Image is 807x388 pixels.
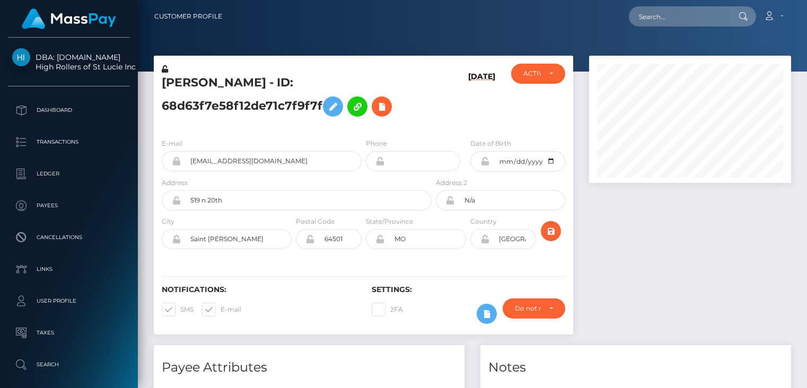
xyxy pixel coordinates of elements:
[162,217,174,226] label: City
[12,48,30,66] img: High Rollers of St Lucie Inc
[162,285,356,294] h6: Notifications:
[296,217,335,226] label: Postal Code
[162,75,426,122] h5: [PERSON_NAME] - ID: 68d63f7e58f12de71c7f9f7f
[8,256,130,283] a: Links
[366,139,387,148] label: Phone
[503,298,565,319] button: Do not require
[22,8,116,29] img: MassPay Logo
[162,178,188,188] label: Address
[162,139,182,148] label: E-mail
[470,139,511,148] label: Date of Birth
[8,224,130,251] a: Cancellations
[12,261,126,277] p: Links
[436,178,467,188] label: Address 2
[629,6,729,27] input: Search...
[511,64,565,84] button: ACTIVE
[8,52,130,72] span: DBA: [DOMAIN_NAME] High Rollers of St Lucie Inc
[8,192,130,219] a: Payees
[8,288,130,314] a: User Profile
[8,351,130,378] a: Search
[12,102,126,118] p: Dashboard
[470,217,497,226] label: Country
[8,97,130,124] a: Dashboard
[8,161,130,187] a: Ledger
[523,69,541,78] div: ACTIVE
[468,72,495,126] h6: [DATE]
[12,230,126,245] p: Cancellations
[162,303,194,316] label: SMS
[12,198,126,214] p: Payees
[162,358,457,377] h4: Payee Attributes
[366,217,413,226] label: State/Province
[8,129,130,155] a: Transactions
[488,358,783,377] h4: Notes
[8,320,130,346] a: Taxes
[12,134,126,150] p: Transactions
[372,303,403,316] label: 2FA
[12,293,126,309] p: User Profile
[12,325,126,341] p: Taxes
[12,166,126,182] p: Ledger
[12,357,126,373] p: Search
[372,285,566,294] h6: Settings:
[154,5,222,28] a: Customer Profile
[515,304,541,313] div: Do not require
[202,303,241,316] label: E-mail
